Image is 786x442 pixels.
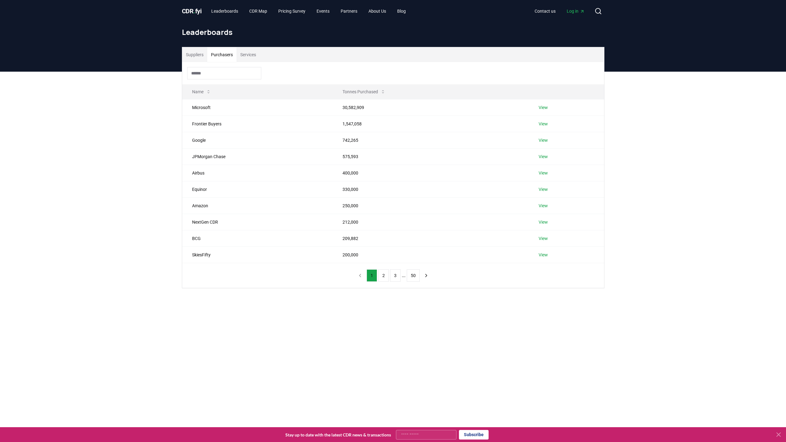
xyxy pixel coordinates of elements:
button: Purchasers [207,47,237,62]
a: Log in [562,6,590,17]
a: CDR.fyi [182,7,202,15]
td: 212,000 [333,214,529,230]
button: Services [237,47,260,62]
li: ... [402,272,406,279]
button: 2 [378,269,389,282]
a: View [539,104,548,111]
button: 3 [390,269,401,282]
td: 575,593 [333,148,529,165]
td: Google [182,132,333,148]
button: next page [421,269,431,282]
td: 1,547,058 [333,116,529,132]
span: CDR fyi [182,7,202,15]
a: Blog [392,6,411,17]
td: 742,265 [333,132,529,148]
td: Amazon [182,197,333,214]
a: View [539,219,548,225]
td: Microsoft [182,99,333,116]
a: Events [312,6,334,17]
td: BCG [182,230,333,246]
td: Equinor [182,181,333,197]
button: Tonnes Purchased [338,86,390,98]
span: Log in [567,8,585,14]
a: View [539,154,548,160]
a: About Us [364,6,391,17]
button: Suppliers [182,47,207,62]
a: Leaderboards [206,6,243,17]
span: . [193,7,195,15]
a: View [539,121,548,127]
h1: Leaderboards [182,27,604,37]
a: View [539,186,548,192]
td: Frontier Buyers [182,116,333,132]
a: CDR Map [244,6,272,17]
td: 250,000 [333,197,529,214]
td: JPMorgan Chase [182,148,333,165]
nav: Main [206,6,411,17]
a: Pricing Survey [273,6,310,17]
td: 209,882 [333,230,529,246]
td: NextGen CDR [182,214,333,230]
a: View [539,235,548,242]
nav: Main [530,6,590,17]
button: 50 [407,269,420,282]
a: View [539,203,548,209]
td: 400,000 [333,165,529,181]
button: 1 [367,269,377,282]
td: 200,000 [333,246,529,263]
td: 330,000 [333,181,529,197]
a: Partners [336,6,362,17]
a: View [539,170,548,176]
td: 30,582,909 [333,99,529,116]
td: SkiesFifty [182,246,333,263]
a: View [539,252,548,258]
td: Airbus [182,165,333,181]
a: View [539,137,548,143]
a: Contact us [530,6,561,17]
button: Name [187,86,216,98]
